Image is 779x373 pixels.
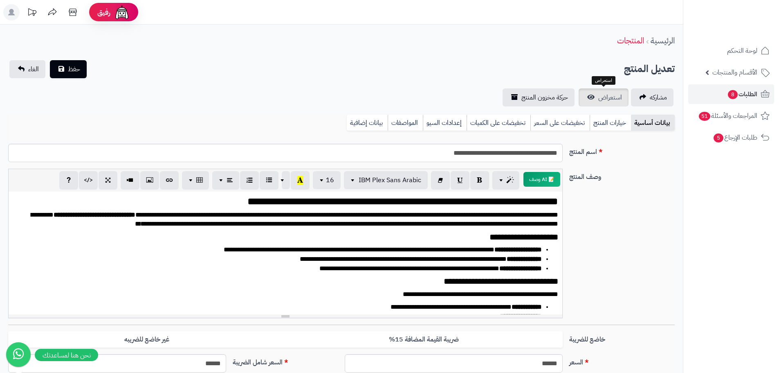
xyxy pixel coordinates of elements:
[566,331,678,344] label: خاضع للضريبة
[713,132,757,143] span: طلبات الإرجاع
[359,175,421,185] span: IBM Plex Sans Arabic
[50,60,87,78] button: حفظ
[651,34,675,47] a: الرئيسية
[388,115,423,131] a: المواصفات
[313,171,341,189] button: 16
[624,61,675,77] h2: تعديل المنتج
[9,60,45,78] a: الغاء
[344,171,428,189] button: IBM Plex Sans Arabic
[68,64,80,74] span: حفظ
[650,93,667,102] span: مشاركه
[521,93,568,102] span: حركة مخزون المنتج
[688,84,774,104] a: الطلبات8
[114,4,130,20] img: ai-face.png
[579,88,629,106] a: استعراض
[728,90,738,99] span: 8
[22,4,42,23] a: تحديثات المنصة
[712,67,757,78] span: الأقسام والمنتجات
[727,45,757,57] span: لوحة التحكم
[617,34,644,47] a: المنتجات
[631,115,675,131] a: بيانات أساسية
[631,88,673,106] a: مشاركه
[590,115,631,131] a: خيارات المنتج
[503,88,575,106] a: حركة مخزون المنتج
[530,115,590,131] a: تخفيضات على السعر
[229,354,341,367] label: السعر شامل الضريبة
[467,115,530,131] a: تخفيضات على الكميات
[688,128,774,147] a: طلبات الإرجاع5
[714,133,723,142] span: 5
[285,331,563,348] label: ضريبة القيمة المضافة 15%
[28,64,39,74] span: الغاء
[592,76,615,85] div: استعراض
[699,112,710,121] span: 51
[523,172,560,187] button: 📝 AI وصف
[8,331,285,348] label: غير خاضع للضريبه
[97,7,110,17] span: رفيق
[326,175,334,185] span: 16
[566,144,678,157] label: اسم المنتج
[566,169,678,182] label: وصف المنتج
[727,88,757,100] span: الطلبات
[566,354,678,367] label: السعر
[688,106,774,126] a: المراجعات والأسئلة51
[688,41,774,61] a: لوحة التحكم
[698,110,757,122] span: المراجعات والأسئلة
[423,115,467,131] a: إعدادات السيو
[347,115,388,131] a: بيانات إضافية
[598,93,622,102] span: استعراض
